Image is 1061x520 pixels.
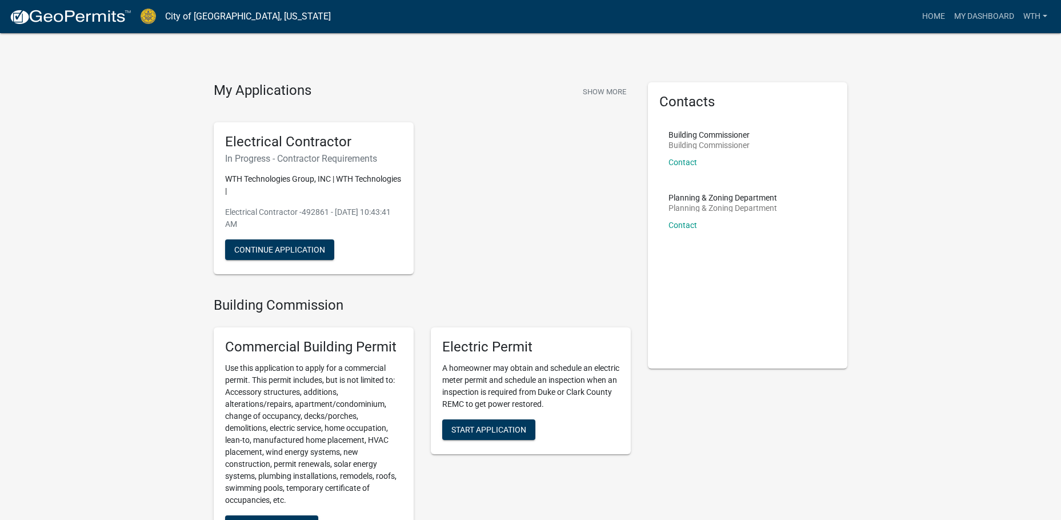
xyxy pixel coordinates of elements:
h6: In Progress - Contractor Requirements [225,153,402,164]
a: WTH [1019,6,1052,27]
a: Contact [668,158,697,167]
h5: Electric Permit [442,339,619,355]
h5: Electrical Contractor [225,134,402,150]
a: City of [GEOGRAPHIC_DATA], [US_STATE] [165,7,331,26]
p: Use this application to apply for a commercial permit. This permit includes, but is not limited t... [225,362,402,506]
h4: My Applications [214,82,311,99]
p: Planning & Zoning Department [668,194,777,202]
a: Home [918,6,950,27]
h5: Commercial Building Permit [225,339,402,355]
p: Building Commissioner [668,141,750,149]
button: Start Application [442,419,535,440]
button: Show More [578,82,631,101]
p: Building Commissioner [668,131,750,139]
a: Contact [668,221,697,230]
button: Continue Application [225,239,334,260]
h4: Building Commission [214,297,631,314]
a: My Dashboard [950,6,1019,27]
p: WTH Technologies Group, INC | WTH Technologies | [225,173,402,197]
p: Planning & Zoning Department [668,204,777,212]
span: Start Application [451,425,526,434]
p: A homeowner may obtain and schedule an electric meter permit and schedule an inspection when an i... [442,362,619,410]
h5: Contacts [659,94,836,110]
img: City of Jeffersonville, Indiana [141,9,156,24]
p: Electrical Contractor -492861 - [DATE] 10:43:41 AM [225,206,402,230]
